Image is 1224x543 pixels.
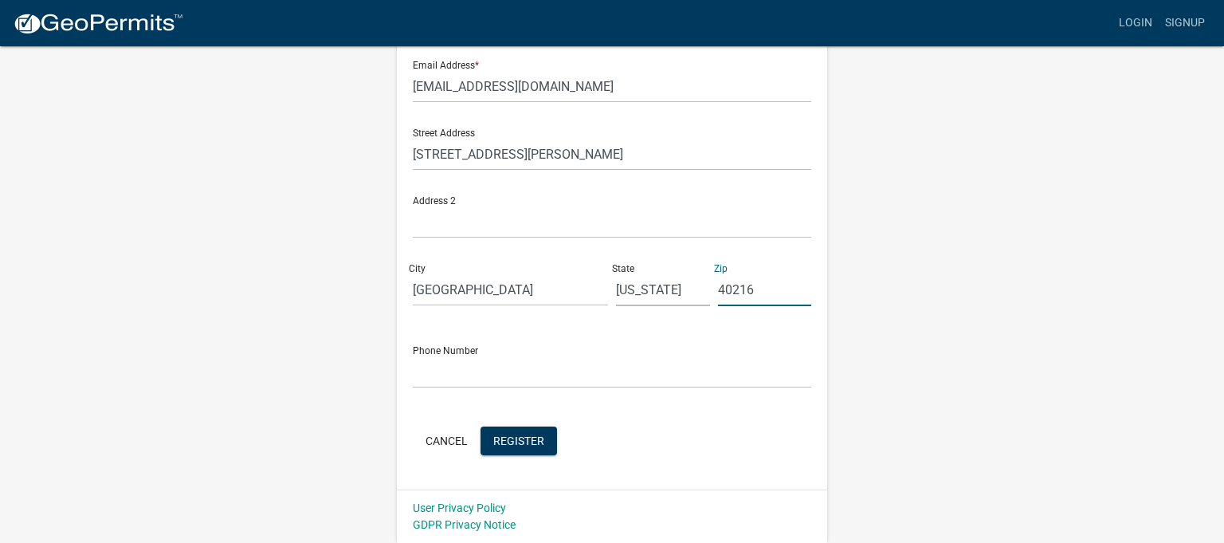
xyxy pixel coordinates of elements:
[413,502,506,514] a: User Privacy Policy
[481,427,557,455] button: Register
[413,518,516,531] a: GDPR Privacy Notice
[493,434,544,447] span: Register
[413,427,481,455] button: Cancel
[1112,8,1159,38] a: Login
[1159,8,1211,38] a: Signup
